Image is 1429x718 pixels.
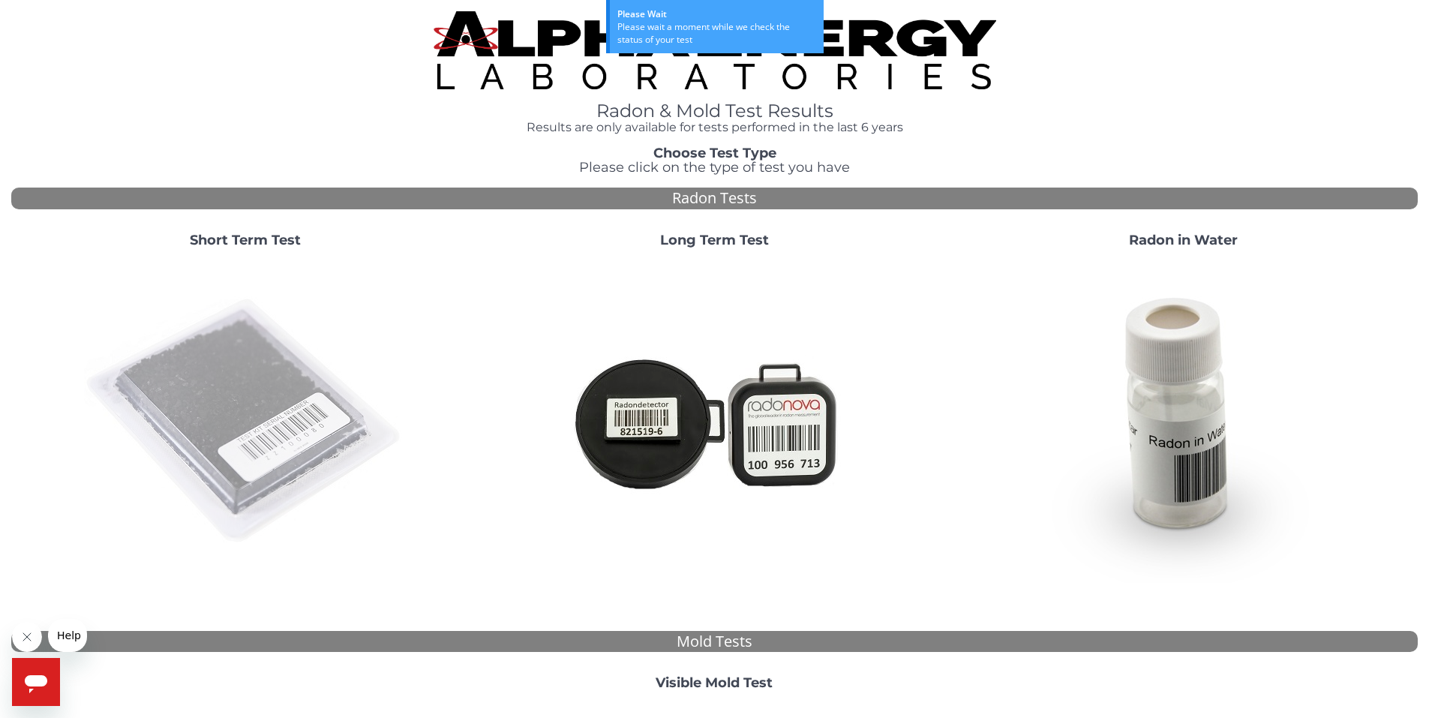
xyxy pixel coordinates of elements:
[617,20,816,46] div: Please wait a moment while we check the status of your test
[553,260,875,583] img: Radtrak2vsRadtrak3.jpg
[84,260,407,583] img: ShortTerm.jpg
[660,232,769,248] strong: Long Term Test
[11,188,1418,209] div: Radon Tests
[1022,260,1344,583] img: RadoninWater.jpg
[434,101,996,121] h1: Radon & Mold Test Results
[12,658,60,706] iframe: Button to launch messaging window
[656,674,773,691] strong: Visible Mold Test
[434,11,996,89] img: TightCrop.jpg
[11,631,1418,653] div: Mold Tests
[48,619,87,652] iframe: Message from company
[579,159,850,176] span: Please click on the type of test you have
[190,232,301,248] strong: Short Term Test
[617,8,816,20] div: Please Wait
[12,622,42,652] iframe: Close message
[434,121,996,134] h4: Results are only available for tests performed in the last 6 years
[653,145,776,161] strong: Choose Test Type
[1129,232,1238,248] strong: Radon in Water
